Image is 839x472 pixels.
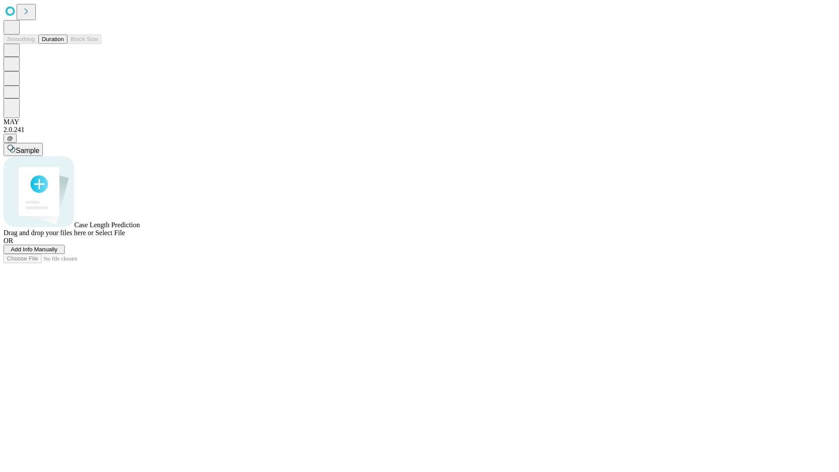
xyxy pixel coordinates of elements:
[16,147,39,154] span: Sample
[3,134,17,143] button: @
[3,126,836,134] div: 2.0.241
[74,221,140,229] span: Case Length Prediction
[7,135,13,142] span: @
[11,246,58,253] span: Add Info Manually
[38,35,67,44] button: Duration
[3,118,836,126] div: MAY
[3,237,13,244] span: OR
[3,245,65,254] button: Add Info Manually
[3,35,38,44] button: Smoothing
[3,143,43,156] button: Sample
[95,229,125,236] span: Select File
[67,35,101,44] button: Block Size
[3,229,94,236] span: Drag and drop your files here or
